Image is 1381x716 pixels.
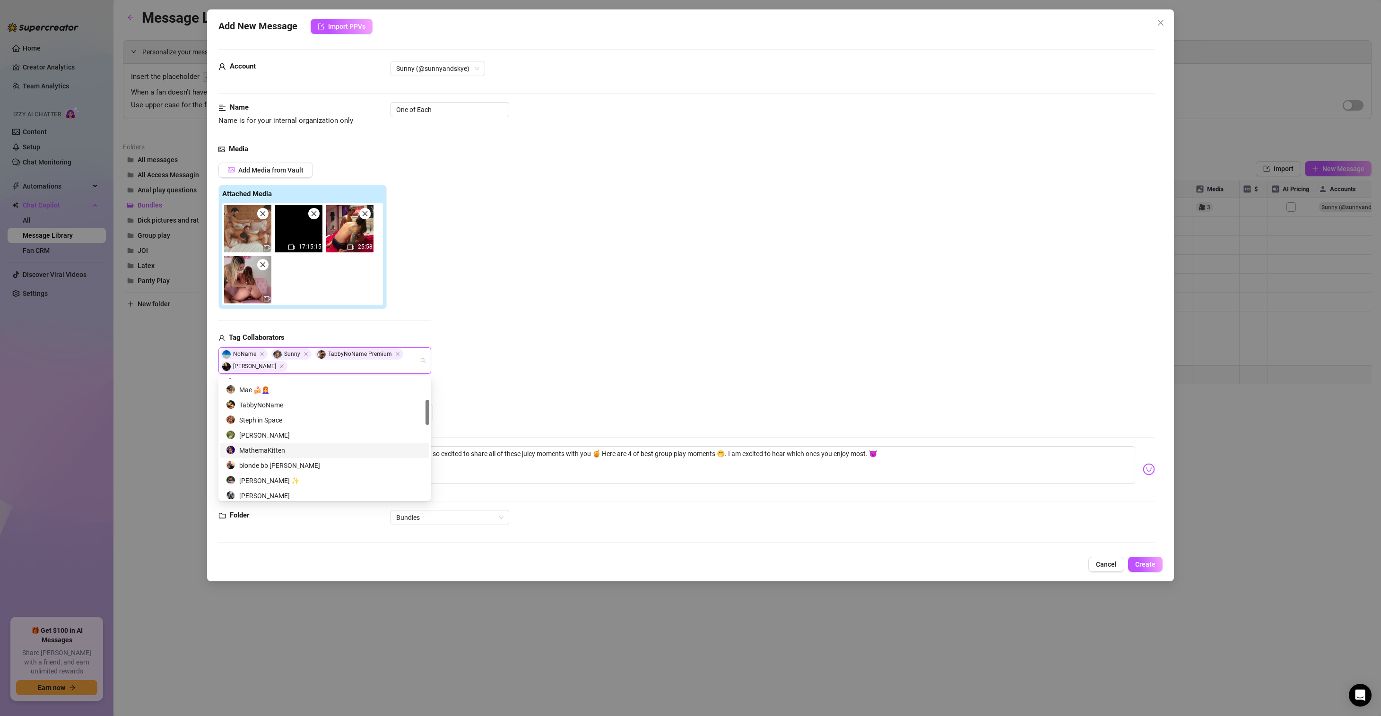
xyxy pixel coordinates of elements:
strong: Folder [230,511,249,519]
img: media [326,205,373,252]
img: media [224,205,271,252]
div: TabbyNoName [226,400,424,410]
span: Name is for your internal organization only [218,116,353,125]
span: Sunny (@sunnyandskye) [396,61,479,76]
img: avatar.jpg [273,350,282,359]
span: folder [218,510,226,521]
button: Create [1128,557,1163,572]
span: Add Media from Vault [238,166,304,174]
button: Close [1153,15,1168,30]
img: avatar.jpg [226,400,235,409]
span: Bundles [396,510,504,525]
span: Close [260,352,264,356]
img: media [275,205,322,252]
span: Add New Message [218,19,297,34]
div: Brendon Queue [220,488,429,503]
div: Open Intercom Messenger [1349,684,1372,707]
span: Close [395,352,400,356]
button: Cancel [1088,557,1124,572]
div: Mae 🍰👩‍🦰 [220,382,429,397]
button: Add Media from Vault [218,163,313,178]
div: blonde bb nathaniel [220,458,429,473]
span: [PERSON_NAME] [220,361,287,372]
span: Sunny [271,348,312,360]
img: avatar.jpg [226,446,235,454]
div: Piper Quinn [220,428,429,443]
div: Steph in Space [226,415,424,425]
span: Cancel [1096,561,1117,568]
span: close [1157,19,1164,26]
img: avatar.jpg [226,461,235,469]
strong: Attached Media [222,190,272,198]
img: avatar.jpg [226,431,235,439]
span: video-camera [288,244,295,250]
img: media [224,256,271,303]
strong: Account [230,62,256,70]
div: TabbyNoName [220,397,429,413]
strong: Tag Collaborators [229,333,285,342]
span: user [218,61,226,72]
textarea: Hi love, I am so excited to share all of these juicy moments with you 🍯 Here are 4 of best group ... [391,446,1135,484]
div: [PERSON_NAME] [226,430,424,440]
input: Enter a name [391,102,509,117]
div: [PERSON_NAME] ✨ [226,475,424,486]
div: MathemaKitten [226,445,424,456]
span: TabbyNoName Premium [315,348,403,360]
span: close [311,210,317,217]
span: close [362,210,368,217]
span: video-camera [264,295,270,302]
div: 17:15:15 [275,205,322,252]
div: blonde bb [PERSON_NAME] [226,460,424,471]
span: import [318,23,324,30]
span: picture [218,144,225,155]
span: 17:15:15 [299,243,321,250]
span: picture [228,166,235,173]
span: close [260,210,266,217]
img: avatar.jpg [226,385,235,394]
span: align-left [218,102,226,113]
img: avatar.jpg [222,350,231,359]
span: close [260,261,266,268]
span: video-camera [264,244,270,251]
img: avatar.jpg [226,476,235,484]
div: Mae 🍰👩‍🦰 [226,385,424,395]
div: MathemaKitten [220,443,429,458]
span: video-camera [347,244,354,250]
span: Close [279,364,284,369]
span: Import PPVs [328,23,365,30]
div: Egan ✨ [220,473,429,488]
strong: Media [229,145,248,153]
div: 25:58 [326,205,373,252]
span: Close [1153,19,1168,26]
span: 25:58 [358,243,373,250]
img: avatar.jpg [317,350,326,359]
img: avatar.jpg [222,362,231,371]
img: svg%3e [1143,463,1155,475]
div: Steph in Space [220,413,429,428]
button: Import PPVs [311,19,373,34]
img: avatar.jpg [226,415,235,424]
span: user [218,332,225,344]
span: Close [304,352,308,356]
span: Create [1135,561,1155,568]
span: NoName [220,348,268,360]
strong: Name [230,103,249,112]
img: avatar.jpg [226,491,235,500]
div: [PERSON_NAME] [226,491,424,501]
